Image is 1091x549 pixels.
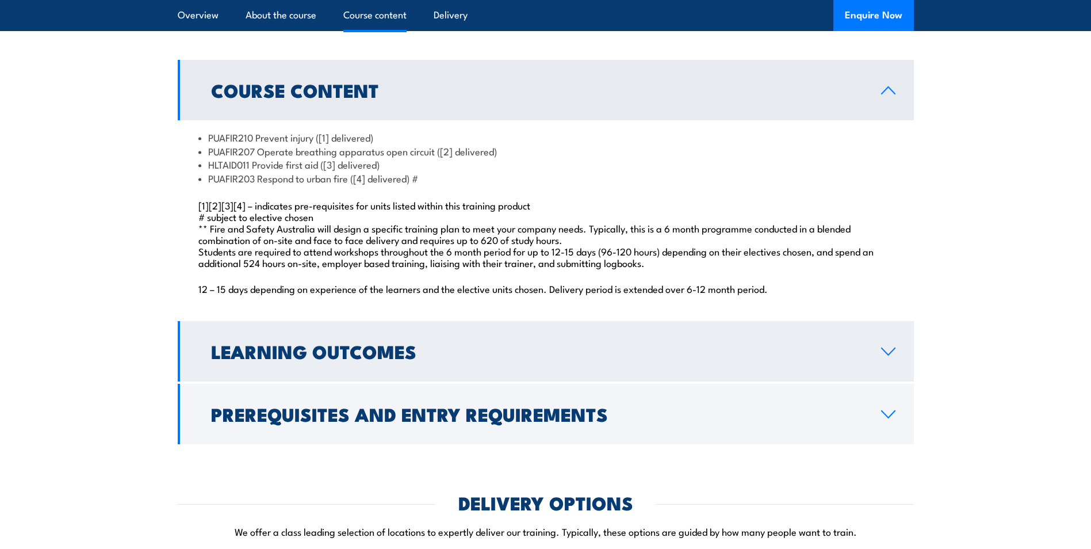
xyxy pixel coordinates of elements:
a: Prerequisites and Entry Requirements [178,384,914,444]
p: We offer a class leading selection of locations to expertly deliver our training. Typically, thes... [178,525,914,538]
p: 12 – 15 days depending on experience of the learners and the elective units chosen. Delivery peri... [198,283,893,294]
li: PUAFIR207 Operate breathing apparatus open circuit ([2] delivered) [198,144,893,158]
h2: DELIVERY OPTIONS [458,494,633,510]
a: Course Content [178,60,914,120]
a: Learning Outcomes [178,321,914,382]
h2: Prerequisites and Entry Requirements [211,406,863,422]
h2: Learning Outcomes [211,343,863,359]
p: [1][2][3][4] – indicates pre-requisites for units listed within this training product # subject t... [198,199,893,268]
li: PUAFIR203 Respond to urban fire ([4] delivered) # [198,171,893,185]
li: PUAFIR210 Prevent injury ([1] delivered) [198,131,893,144]
h2: Course Content [211,82,863,98]
li: HLTAID011 Provide first aid ([3] delivered) [198,158,893,171]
